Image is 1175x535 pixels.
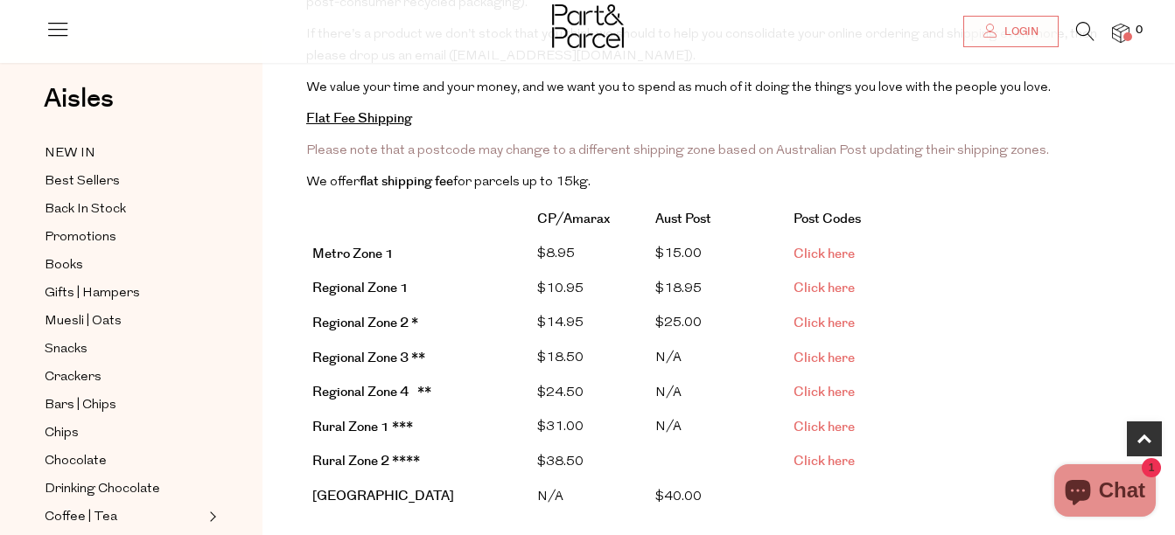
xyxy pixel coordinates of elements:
[312,383,431,401] b: Regional Zone 4 **
[45,338,204,360] a: Snacks
[794,452,855,470] a: Click here
[44,80,114,118] span: Aisles
[531,272,649,307] td: $10.95
[1131,23,1147,38] span: 0
[45,282,204,304] a: Gifts | Hampers
[655,210,711,228] strong: Aust Post
[531,480,649,515] td: N/A
[45,170,204,192] a: Best Sellers
[531,376,649,411] td: $24.50
[1000,24,1039,39] span: Login
[794,349,855,367] a: Click here
[45,226,204,248] a: Promotions
[45,339,87,360] span: Snacks
[649,376,788,411] td: N/A
[794,245,855,263] a: Click here
[649,272,788,307] td: $18.95
[312,245,394,263] strong: Metro Zone 1
[649,306,788,341] td: $25.00
[45,198,204,220] a: Back In Stock
[44,86,114,129] a: Aisles
[45,394,204,416] a: Bars | Chips
[306,109,412,128] strong: Flat Fee Shipping
[45,450,204,472] a: Chocolate
[794,210,861,228] strong: Post Codes
[537,455,584,469] span: $38.50
[649,237,788,272] td: $15.00
[537,210,610,228] strong: CP/Amarax
[45,311,122,332] span: Muesli | Oats
[794,418,855,436] a: Click here
[794,383,855,401] a: Click here
[45,310,204,332] a: Muesli | Oats
[537,351,584,365] span: $18.50
[552,4,624,48] img: Part&Parcel
[45,283,140,304] span: Gifts | Hampers
[794,279,855,297] a: Click here
[45,507,117,528] span: Coffee | Tea
[45,395,116,416] span: Bars | Chips
[45,255,83,276] span: Books
[45,254,204,276] a: Books
[312,279,409,297] b: Regional Zone 1
[45,423,79,444] span: Chips
[360,172,453,191] strong: flat shipping fee
[45,142,204,164] a: NEW IN
[45,479,160,500] span: Drinking Chocolate
[45,478,204,500] a: Drinking Chocolate
[1049,464,1161,521] inbox-online-store-chat: Shopify online store chat
[649,341,788,376] td: N/A
[205,506,217,527] button: Expand/Collapse Coffee | Tea
[312,487,454,505] strong: [GEOGRAPHIC_DATA]
[312,418,413,436] strong: Rural Zone 1 ***
[45,143,95,164] span: NEW IN
[531,306,649,341] td: $14.95
[312,349,425,367] b: Regional Zone 3 **
[306,176,591,189] span: We offer for parcels up to 15kg.
[45,367,101,388] span: Crackers
[531,237,649,272] td: $8.95
[655,490,702,504] span: $ 40.00
[306,144,1049,157] span: Please note that a postcode may change to a different shipping zone based on Australian Post upda...
[537,420,584,434] span: $31.00
[45,506,204,528] a: Coffee | Tea
[1112,24,1130,42] a: 0
[306,81,1051,94] span: We value your time and your money, and we want you to spend as much of it doing the things you lo...
[45,451,107,472] span: Chocolate
[963,16,1059,47] a: Login
[45,227,116,248] span: Promotions
[45,171,120,192] span: Best Sellers
[312,314,418,332] b: Regional Zone 2 *
[45,422,204,444] a: Chips
[794,314,855,332] a: Click here
[649,410,788,445] td: N/A
[45,199,126,220] span: Back In Stock
[45,366,204,388] a: Crackers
